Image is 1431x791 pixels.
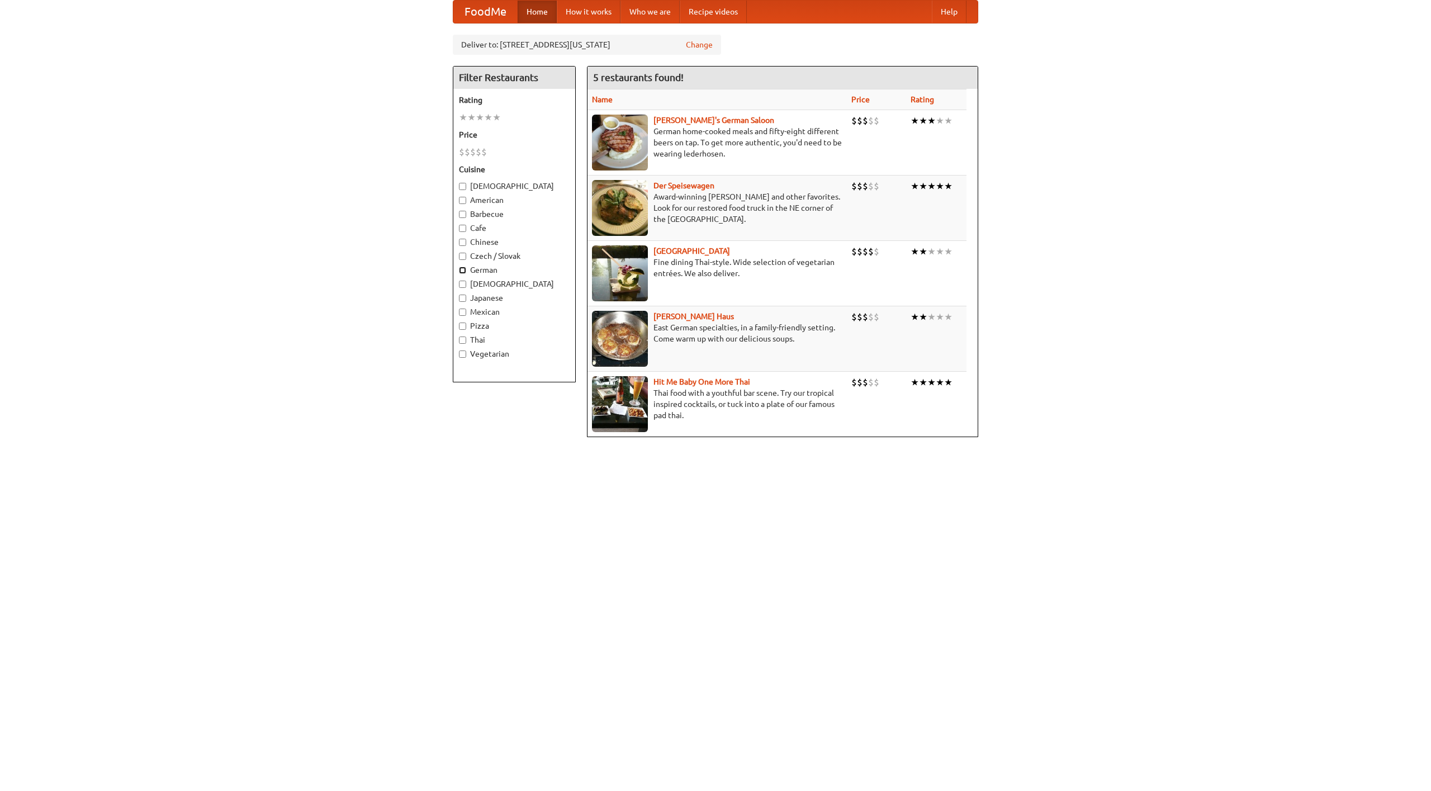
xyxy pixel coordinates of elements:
li: $ [874,376,879,389]
input: Pizza [459,323,466,330]
li: $ [851,180,857,192]
a: Home [518,1,557,23]
a: Who we are [620,1,680,23]
label: Vegetarian [459,348,570,359]
img: kohlhaus.jpg [592,311,648,367]
a: Price [851,95,870,104]
li: $ [863,376,868,389]
li: ★ [919,245,927,258]
li: $ [857,245,863,258]
b: [PERSON_NAME] Haus [653,312,734,321]
li: ★ [919,115,927,127]
li: ★ [911,376,919,389]
li: $ [857,180,863,192]
li: $ [874,180,879,192]
li: ★ [919,376,927,389]
li: ★ [944,115,953,127]
li: $ [874,245,879,258]
li: ★ [936,311,944,323]
li: $ [868,180,874,192]
div: Deliver to: [STREET_ADDRESS][US_STATE] [453,35,721,55]
input: Czech / Slovak [459,253,466,260]
label: Cafe [459,222,570,234]
li: $ [470,146,476,158]
a: Name [592,95,613,104]
p: Award-winning [PERSON_NAME] and other favorites. Look for our restored food truck in the NE corne... [592,191,842,225]
p: East German specialties, in a family-friendly setting. Come warm up with our delicious soups. [592,322,842,344]
a: Recipe videos [680,1,747,23]
li: $ [481,146,487,158]
a: Help [932,1,966,23]
label: Japanese [459,292,570,304]
li: $ [465,146,470,158]
li: ★ [459,111,467,124]
li: $ [874,311,879,323]
ng-pluralize: 5 restaurants found! [593,72,684,83]
label: [DEMOGRAPHIC_DATA] [459,181,570,192]
li: $ [874,115,879,127]
input: Cafe [459,225,466,232]
label: Chinese [459,236,570,248]
li: ★ [927,311,936,323]
li: $ [863,311,868,323]
p: German home-cooked meals and fifty-eight different beers on tap. To get more authentic, you'd nee... [592,126,842,159]
input: [DEMOGRAPHIC_DATA] [459,183,466,190]
p: Fine dining Thai-style. Wide selection of vegetarian entrées. We also deliver. [592,257,842,279]
li: $ [851,115,857,127]
li: ★ [936,180,944,192]
li: ★ [911,180,919,192]
li: $ [863,115,868,127]
li: ★ [492,111,501,124]
a: Der Speisewagen [653,181,714,190]
li: ★ [919,180,927,192]
li: $ [851,311,857,323]
b: Hit Me Baby One More Thai [653,377,750,386]
li: $ [868,311,874,323]
a: [GEOGRAPHIC_DATA] [653,247,730,255]
a: FoodMe [453,1,518,23]
li: ★ [927,245,936,258]
input: Japanese [459,295,466,302]
li: ★ [476,111,484,124]
a: [PERSON_NAME]'s German Saloon [653,116,774,125]
input: Chinese [459,239,466,246]
li: ★ [944,245,953,258]
li: ★ [936,245,944,258]
p: Thai food with a youthful bar scene. Try our tropical inspired cocktails, or tuck into a plate of... [592,387,842,421]
h5: Price [459,129,570,140]
li: ★ [919,311,927,323]
a: Rating [911,95,934,104]
li: ★ [484,111,492,124]
label: American [459,195,570,206]
label: Mexican [459,306,570,318]
a: Change [686,39,713,50]
input: [DEMOGRAPHIC_DATA] [459,281,466,288]
label: Thai [459,334,570,345]
li: ★ [911,311,919,323]
h5: Cuisine [459,164,570,175]
li: ★ [927,115,936,127]
li: ★ [927,376,936,389]
li: ★ [467,111,476,124]
input: Barbecue [459,211,466,218]
li: ★ [927,180,936,192]
img: satay.jpg [592,245,648,301]
li: $ [863,245,868,258]
input: Vegetarian [459,350,466,358]
li: ★ [936,115,944,127]
h5: Rating [459,94,570,106]
li: $ [868,245,874,258]
li: $ [868,115,874,127]
li: ★ [944,180,953,192]
li: $ [868,376,874,389]
label: Czech / Slovak [459,250,570,262]
img: babythai.jpg [592,376,648,432]
li: ★ [911,115,919,127]
label: [DEMOGRAPHIC_DATA] [459,278,570,290]
img: speisewagen.jpg [592,180,648,236]
li: $ [851,376,857,389]
li: $ [459,146,465,158]
input: Thai [459,337,466,344]
li: ★ [944,311,953,323]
